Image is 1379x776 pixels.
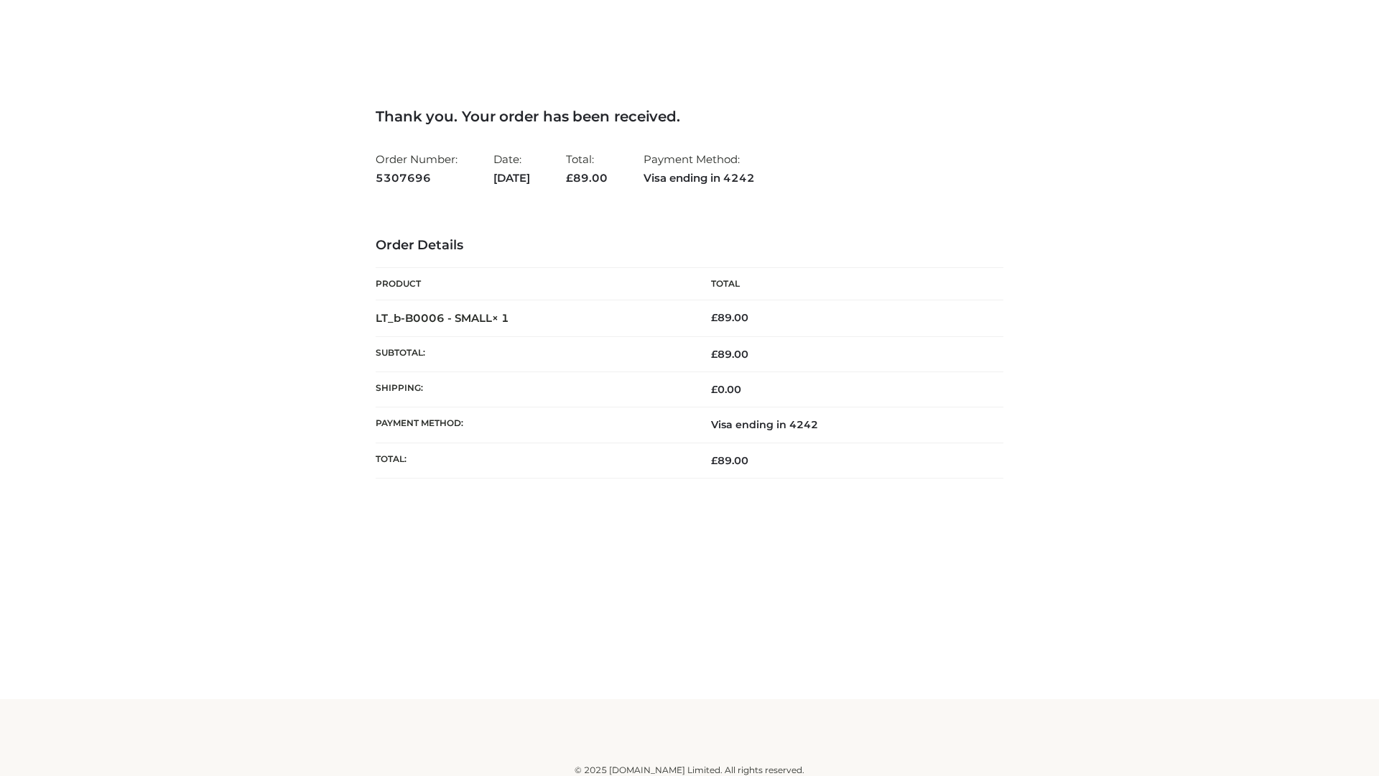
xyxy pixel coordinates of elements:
h3: Thank you. Your order has been received. [376,108,1003,125]
span: £ [711,383,718,396]
strong: 5307696 [376,169,458,188]
li: Date: [493,147,530,190]
th: Subtotal: [376,336,689,371]
th: Payment method: [376,407,689,443]
strong: LT_b-B0006 - SMALL [376,311,509,325]
li: Order Number: [376,147,458,190]
strong: × 1 [492,311,509,325]
span: 89.00 [711,348,748,361]
strong: Visa ending in 4242 [644,169,755,188]
th: Total: [376,443,689,478]
bdi: 0.00 [711,383,741,396]
li: Total: [566,147,608,190]
bdi: 89.00 [711,311,748,324]
span: 89.00 [566,171,608,185]
span: £ [711,454,718,467]
th: Product [376,268,689,300]
span: 89.00 [711,454,748,467]
span: £ [711,311,718,324]
span: £ [711,348,718,361]
span: £ [566,171,573,185]
li: Payment Method: [644,147,755,190]
th: Shipping: [376,372,689,407]
h3: Order Details [376,238,1003,254]
th: Total [689,268,1003,300]
strong: [DATE] [493,169,530,188]
td: Visa ending in 4242 [689,407,1003,443]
